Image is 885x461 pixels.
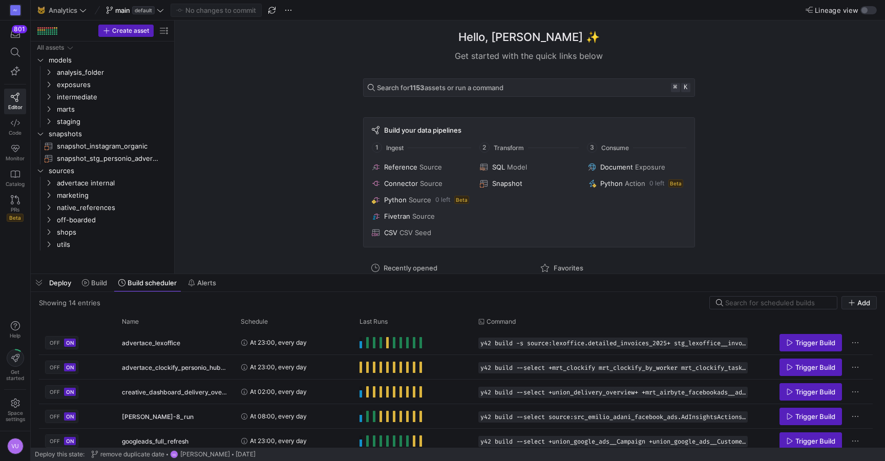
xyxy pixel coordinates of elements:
a: Spacesettings [4,394,26,427]
span: Analytics [49,6,77,14]
div: Press SPACE to select this row. [39,429,873,453]
span: native_references [57,202,168,214]
div: Press SPACE to select this row. [35,177,170,189]
span: Source [420,179,442,187]
span: Help [9,332,22,339]
span: y42 build --select +mrt_clockify mrt_clockify_by_worker mrt_clockify_task_level +stg_hubspot_adve... [480,364,746,371]
div: Press SPACE to select this row. [35,128,170,140]
a: AV [4,2,26,19]
button: DocumentExposure [586,161,688,173]
span: Get started [6,369,24,381]
button: Build scheduler [114,274,181,291]
div: Press SPACE to select this row. [35,115,170,128]
span: Exposure [635,163,665,171]
strong: 1153 [410,83,425,92]
div: All assets [37,44,64,51]
div: Press SPACE to select this row. [35,214,170,226]
span: ON [66,389,74,395]
button: Help [4,317,26,343]
span: Recently opened [384,264,437,272]
kbd: k [681,83,690,92]
div: Press SPACE to select this row. [39,355,873,380]
span: OFF [50,389,60,395]
span: ON [66,413,74,420]
button: CSVCSV Seed [370,226,472,239]
span: advertace_lexoffice [122,331,180,355]
span: y42 build --select +union_google_ads__Campaign +union_google_ads__Customer --full-refresh --exclu... [480,438,746,445]
span: Document [600,163,633,171]
span: advertace internal [57,177,168,189]
span: Build [91,279,107,287]
span: Source [409,196,431,204]
span: Fivetran [384,212,410,220]
span: advertace_clockify_personio_hubspot [122,355,228,380]
div: VU [170,450,178,458]
span: Catalog [6,181,25,187]
button: Search for1153assets or run a command⌘k [363,78,695,97]
button: PythonSource0 leftBeta [370,194,472,206]
span: At 08:00, every day [250,404,307,428]
button: Trigger Build [779,359,842,376]
div: VU [7,438,24,454]
span: [DATE] [236,451,256,458]
div: 801 [12,25,27,33]
button: Trigger Build [779,432,842,450]
span: Reference [384,163,417,171]
span: Python [384,196,407,204]
span: [PERSON_NAME] [180,451,230,458]
div: Get started with the quick links below [363,50,695,62]
button: ConnectorSource [370,177,472,190]
span: OFF [50,413,60,420]
div: Press SPACE to select this row. [35,54,170,66]
button: FivetranSource [370,210,472,222]
span: Add [857,299,870,307]
span: Search for assets or run a command [377,83,503,92]
span: ON [66,438,74,444]
span: Trigger Build [795,339,835,347]
span: SQL [492,163,505,171]
div: Press SPACE to select this row. [39,330,873,355]
span: Trigger Build [795,363,835,371]
span: OFF [50,364,60,370]
span: snapshot_stg_personio_advertace__employees​​​​​​​ [57,153,158,164]
div: Press SPACE to select this row. [35,226,170,238]
a: Catalog [4,165,26,191]
span: Editor [8,104,23,110]
span: Build your data pipelines [384,126,461,134]
span: At 23:00, every day [250,330,307,354]
a: PRsBeta [4,191,26,226]
button: Trigger Build [779,408,842,425]
div: Press SPACE to select this row. [35,41,170,54]
div: Press SPACE to select this row. [35,78,170,91]
div: Press SPACE to select this row. [35,91,170,103]
span: PRs [11,206,19,213]
span: 0 left [649,180,664,187]
span: Trigger Build [795,412,835,421]
span: CSV [384,228,397,237]
span: exposures [57,79,168,91]
div: Press SPACE to select this row. [39,380,873,404]
span: Build scheduler [128,279,177,287]
span: creative_dashboard_delivery_overview [122,380,228,404]
span: googleads_full_refresh [122,429,188,453]
div: Press SPACE to select this row. [35,66,170,78]
button: Alerts [183,274,221,291]
span: Favorites [554,264,583,272]
span: Beta [454,196,469,204]
div: AV [10,5,20,15]
span: y42 build -s source:lexoffice.detailed_invoices_2025+ stg_lexoffice__invoices+ source:lexoffice.v... [480,340,746,347]
span: Command [487,318,516,325]
span: Trigger Build [795,388,835,396]
span: analysis_folder [57,67,168,78]
button: VU [4,435,26,457]
span: At 23:00, every day [250,429,307,453]
span: Python [600,179,623,187]
span: sources [49,165,168,177]
div: Press SPACE to select this row. [35,140,170,152]
span: Model [507,163,527,171]
span: CSV Seed [399,228,431,237]
span: remove duplicate date [100,451,164,458]
span: Schedule [241,318,268,325]
span: Trigger Build [795,437,835,445]
span: Action [625,179,645,187]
